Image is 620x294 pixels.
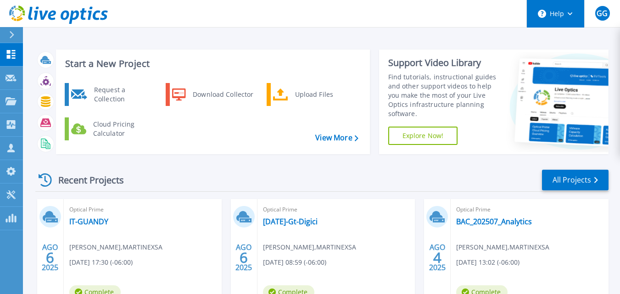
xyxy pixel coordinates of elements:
[188,85,257,104] div: Download Collector
[69,257,133,267] span: [DATE] 17:30 (-06:00)
[89,120,156,138] div: Cloud Pricing Calculator
[456,205,603,215] span: Optical Prime
[46,254,54,261] span: 6
[89,85,156,104] div: Request a Collection
[597,10,608,17] span: GG
[240,254,248,261] span: 6
[456,242,549,252] span: [PERSON_NAME] , MARTINEXSA
[315,133,358,142] a: View More
[41,241,59,274] div: AGO 2025
[235,241,252,274] div: AGO 2025
[456,217,532,226] a: BAC_202507_Analytics
[388,127,458,145] a: Explore Now!
[263,205,410,215] span: Optical Prime
[456,257,519,267] span: [DATE] 13:02 (-06:00)
[69,217,108,226] a: IT-GUANDY
[388,57,503,69] div: Support Video Library
[388,72,503,118] div: Find tutorials, instructional guides and other support videos to help you make the most of your L...
[65,117,159,140] a: Cloud Pricing Calculator
[69,205,216,215] span: Optical Prime
[65,59,358,69] h3: Start a New Project
[263,242,356,252] span: [PERSON_NAME] , MARTINEXSA
[69,242,162,252] span: [PERSON_NAME] , MARTINEXSA
[433,254,441,261] span: 4
[263,217,318,226] a: [DATE]-Gt-Digici
[290,85,358,104] div: Upload Files
[542,170,609,190] a: All Projects
[263,257,326,267] span: [DATE] 08:59 (-06:00)
[267,83,361,106] a: Upload Files
[429,241,446,274] div: AGO 2025
[65,83,159,106] a: Request a Collection
[166,83,260,106] a: Download Collector
[35,169,136,191] div: Recent Projects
